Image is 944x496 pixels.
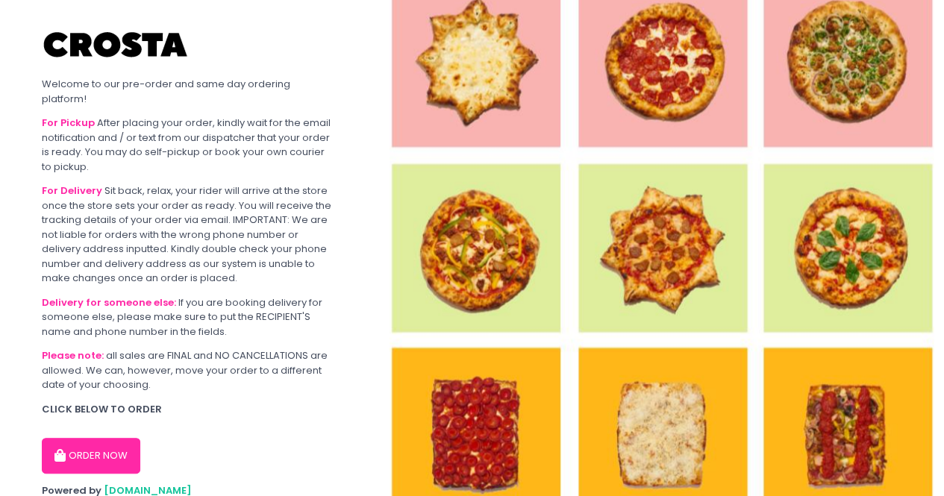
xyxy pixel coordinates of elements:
[42,295,336,339] div: If you are booking delivery for someone else, please make sure to put the RECIPIENT'S name and ph...
[42,183,102,198] b: For Delivery
[42,402,336,417] div: CLICK BELOW TO ORDER
[42,22,191,67] img: Crosta Pizzeria
[42,116,95,130] b: For Pickup
[42,116,336,174] div: After placing your order, kindly wait for the email notification and / or text from our dispatche...
[42,77,336,106] div: Welcome to our pre-order and same day ordering platform!
[42,438,140,474] button: ORDER NOW
[42,348,104,362] b: Please note:
[42,295,176,310] b: Delivery for someone else:
[42,183,336,286] div: Sit back, relax, your rider will arrive at the store once the store sets your order as ready. You...
[42,348,336,392] div: all sales are FINAL and NO CANCELLATIONS are allowed. We can, however, move your order to a diffe...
